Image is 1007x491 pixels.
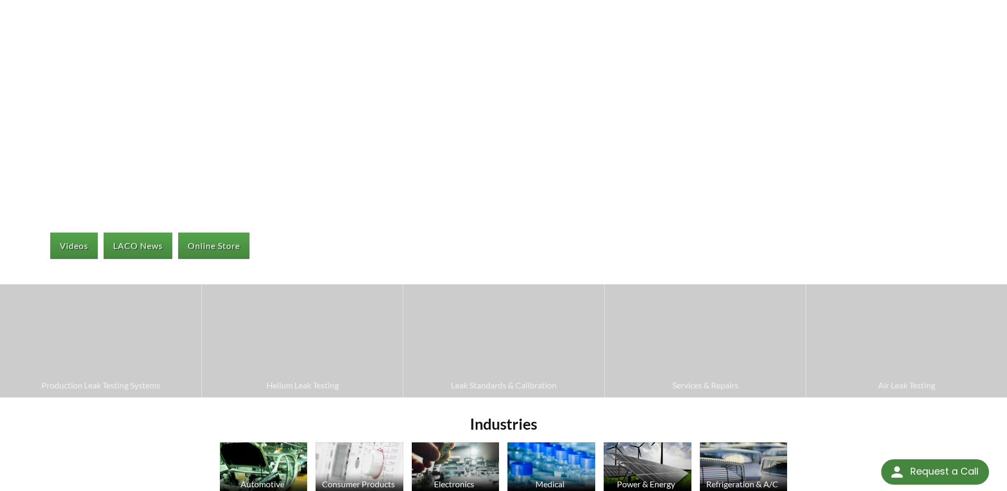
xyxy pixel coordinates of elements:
[207,378,398,392] span: Helium Leak Testing
[806,284,1007,397] a: Air Leak Testing
[610,378,800,392] span: Services & Repairs
[50,233,98,259] a: Videos
[605,284,806,397] a: Services & Repairs
[881,459,989,485] div: Request a Call
[698,479,787,489] div: Refrigeration & A/C
[602,479,690,489] div: Power & Energy
[410,479,498,489] div: Electronics
[889,464,906,480] img: round button
[811,378,1002,392] span: Air Leak Testing
[314,479,402,489] div: Consumer Products
[5,378,196,392] span: Production Leak Testing Systems
[403,284,604,397] a: Leak Standards & Calibration
[409,378,599,392] span: Leak Standards & Calibration
[218,479,307,489] div: Automotive
[202,284,403,397] a: Helium Leak Testing
[178,233,250,259] a: Online Store
[104,233,172,259] a: LACO News
[910,459,978,484] div: Request a Call
[216,414,792,434] h2: Industries
[506,479,594,489] div: Medical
